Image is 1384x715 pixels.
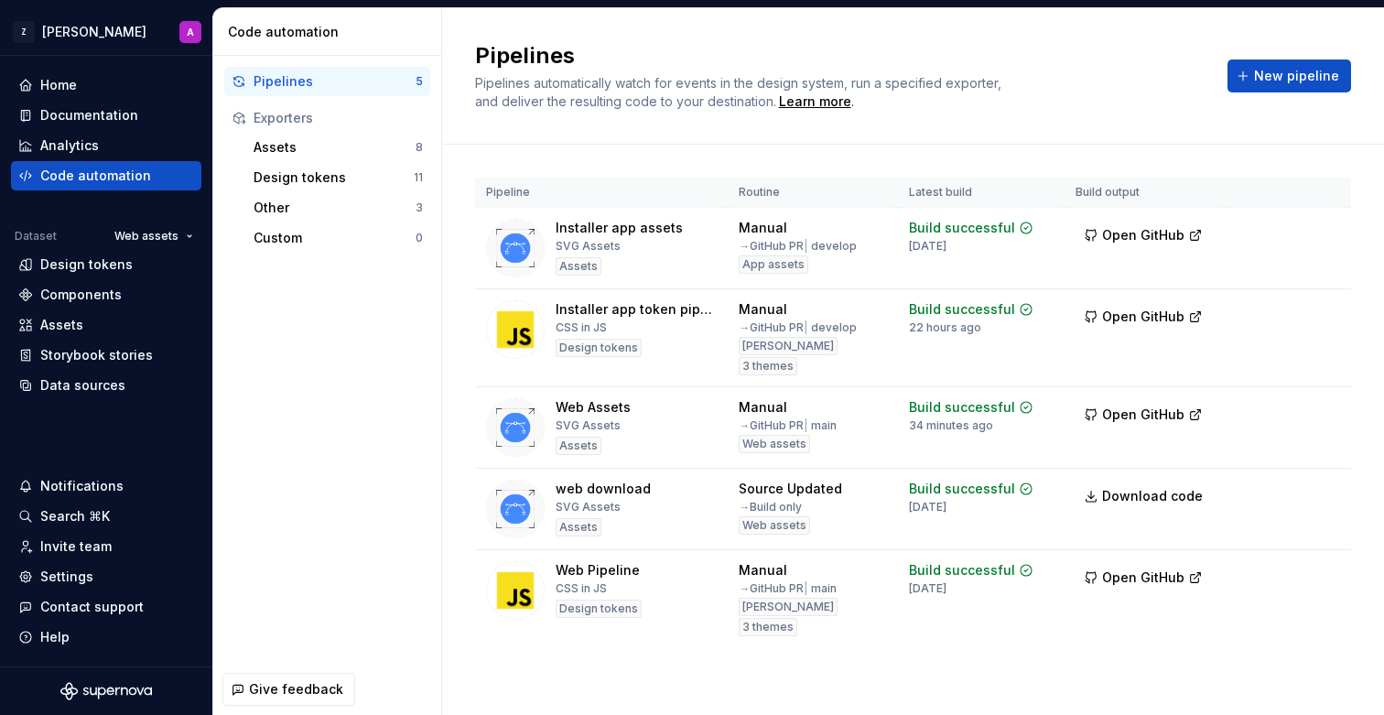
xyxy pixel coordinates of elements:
[416,200,423,215] div: 3
[909,398,1015,417] div: Build successful
[556,500,621,515] div: SVG Assets
[909,320,981,335] div: 22 hours ago
[556,518,601,536] div: Assets
[804,239,808,253] span: |
[40,76,77,94] div: Home
[40,167,151,185] div: Code automation
[11,70,201,100] a: Home
[11,371,201,400] a: Data sources
[106,223,201,249] button: Web assets
[1076,409,1211,425] a: Open GitHub
[556,581,607,596] div: CSS in JS
[739,398,787,417] div: Manual
[11,341,201,370] a: Storybook stories
[13,21,35,43] div: Z
[739,561,787,580] div: Manual
[254,199,416,217] div: Other
[11,250,201,279] a: Design tokens
[1076,398,1211,431] button: Open GitHub
[909,561,1015,580] div: Build successful
[224,67,430,96] button: Pipelines5
[556,561,640,580] div: Web Pipeline
[11,623,201,652] button: Help
[246,223,430,253] button: Custom0
[60,682,152,700] svg: Supernova Logo
[1102,487,1203,505] span: Download code
[909,219,1015,237] div: Build successful
[1076,300,1211,333] button: Open GitHub
[909,500,946,515] div: [DATE]
[909,480,1015,498] div: Build successful
[556,437,601,455] div: Assets
[556,600,642,618] div: Design tokens
[40,376,125,395] div: Data sources
[11,592,201,622] button: Contact support
[254,229,416,247] div: Custom
[40,255,133,274] div: Design tokens
[42,23,146,41] div: [PERSON_NAME]
[40,106,138,125] div: Documentation
[739,598,838,616] div: [PERSON_NAME]
[776,95,854,109] span: .
[739,300,787,319] div: Manual
[556,339,642,357] div: Design tokens
[909,300,1015,319] div: Build successful
[739,239,857,254] div: → GitHub PR develop
[187,25,194,39] div: A
[739,219,787,237] div: Manual
[739,320,857,335] div: → GitHub PR develop
[556,480,651,498] div: web download
[739,500,802,515] div: → Build only
[4,12,209,51] button: Z[PERSON_NAME]A
[909,581,946,596] div: [DATE]
[414,170,423,185] div: 11
[1102,569,1184,587] span: Open GitHub
[1102,226,1184,244] span: Open GitHub
[246,163,430,192] button: Design tokens11
[254,138,416,157] div: Assets
[11,310,201,340] a: Assets
[1227,60,1351,92] button: New pipeline
[1076,311,1211,327] a: Open GitHub
[254,109,423,127] div: Exporters
[1102,406,1184,424] span: Open GitHub
[228,23,434,41] div: Code automation
[556,219,683,237] div: Installer app assets
[11,471,201,501] button: Notifications
[909,418,993,433] div: 34 minutes ago
[1065,178,1226,208] th: Build output
[222,673,355,706] button: Give feedback
[556,320,607,335] div: CSS in JS
[728,178,897,208] th: Routine
[556,398,631,417] div: Web Assets
[40,537,112,556] div: Invite team
[40,507,110,525] div: Search ⌘K
[739,581,837,596] div: → GitHub PR main
[739,435,810,453] div: Web assets
[254,168,414,187] div: Design tokens
[11,562,201,591] a: Settings
[40,136,99,155] div: Analytics
[114,229,178,244] span: Web assets
[1102,308,1184,326] span: Open GitHub
[246,133,430,162] button: Assets8
[40,286,122,304] div: Components
[742,359,794,374] span: 3 themes
[40,598,144,616] div: Contact support
[246,193,430,222] button: Other3
[739,418,837,433] div: → GitHub PR main
[556,418,621,433] div: SVG Assets
[779,92,851,111] a: Learn more
[11,532,201,561] a: Invite team
[475,41,1206,70] h2: Pipelines
[739,516,810,535] div: Web assets
[40,628,70,646] div: Help
[909,239,946,254] div: [DATE]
